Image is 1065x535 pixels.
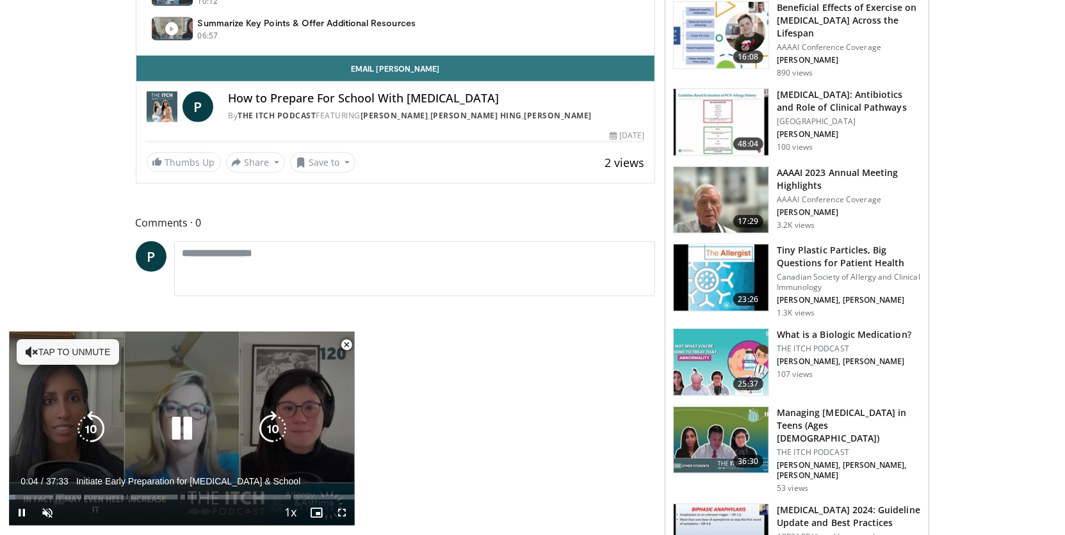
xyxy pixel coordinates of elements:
[226,152,286,173] button: Share
[733,293,764,306] span: 23:26
[198,17,416,29] h4: Summarize Key Points & Offer Additional Resources
[777,504,921,529] h3: [MEDICAL_DATA] 2024: Guideline Update and Best Practices
[777,483,808,493] p: 53 views
[673,1,921,78] a: 16:08 Beneficial Effects of Exercise on [MEDICAL_DATA] Across the Lifespan AAAAI Conference Cover...
[9,500,35,525] button: Pause
[777,195,921,205] p: AAAAI Conference Coverage
[674,329,768,395] img: 2442402a-4c2f-4a80-a875-c54f273bdd7d.150x105_q85_crop-smart_upscale.jpg
[733,51,764,63] span: 16:08
[147,152,221,172] a: Thumbs Up
[777,344,911,354] p: THE ITCH PODCAST
[9,495,355,500] div: Progress Bar
[733,215,764,228] span: 17:29
[304,500,329,525] button: Enable picture-in-picture mode
[674,2,768,68] img: a96050a6-cb08-42a8-88b9-282f3e1200a5.150x105_q85_crop-smart_upscale.jpg
[35,500,60,525] button: Unmute
[290,152,355,173] button: Save to
[76,475,300,487] span: Initiate Early Preparation for [MEDICAL_DATA] & School
[673,328,921,396] a: 25:37 What is a Biologic Medication? THE ITCH PODCAST [PERSON_NAME], [PERSON_NAME] 107 views
[41,476,44,486] span: /
[183,92,213,122] a: P
[733,138,764,150] span: 48:04
[673,88,921,156] a: 48:04 [MEDICAL_DATA]: Antibiotics and Role of Clinical Pathways [GEOGRAPHIC_DATA] [PERSON_NAME] 1...
[733,455,764,468] span: 36:30
[777,1,921,40] h3: Beneficial Effects of Exercise on [MEDICAL_DATA] Across the Lifespan
[777,447,921,458] p: THE ITCH PODCAST
[136,56,655,81] a: Email [PERSON_NAME]
[334,331,359,358] button: Close
[674,244,768,311] img: 70053798-998e-4f4b-930b-63d060999fdc.150x105_q85_crop-smart_upscale.jpg
[17,339,119,365] button: Tap to unmute
[777,116,921,127] p: [GEOGRAPHIC_DATA]
[777,295,921,305] p: [PERSON_NAME], [PERSON_NAME]
[777,369,813,379] p: 107 views
[136,214,656,231] span: Comments 0
[673,244,921,318] a: 23:26 Tiny Plastic Particles, Big Questions for Patient Health Canadian Society of Allergy and Cl...
[777,129,921,140] p: [PERSON_NAME]
[674,89,768,156] img: d92ba53c-81a5-4fe8-a45c-62030a108d01.150x105_q85_crop-smart_upscale.jpg
[777,207,921,218] p: [PERSON_NAME]
[524,110,592,121] a: [PERSON_NAME]
[673,166,921,234] a: 17:29 AAAAI 2023 Annual Meeting Highlights AAAAI Conference Coverage [PERSON_NAME] 3.2K views
[777,166,921,192] h3: AAAAI 2023 Annual Meeting Highlights
[777,88,921,114] h3: [MEDICAL_DATA]: Antibiotics and Role of Clinical Pathways
[430,110,522,121] a: [PERSON_NAME] Hing
[229,110,645,122] div: By FEATURING , ,
[777,42,921,52] p: AAAAI Conference Coverage
[198,30,218,42] p: 06:57
[674,167,768,234] img: f0d537db-4757-40ef-a74c-354694457c53.150x105_q85_crop-smart_upscale.jpg
[9,331,355,526] video-js: Video Player
[361,110,428,121] a: [PERSON_NAME]
[147,92,177,122] img: THE ITCH PODCAST
[777,406,921,445] h3: Managing [MEDICAL_DATA] in Teens (Ages [DEMOGRAPHIC_DATA])
[610,130,644,141] div: [DATE]
[777,244,921,269] h3: Tiny Plastic Particles, Big Questions for Patient Health
[238,110,316,121] a: THE ITCH PODCAST
[777,272,921,292] p: Canadian Society of Allergy and Clinical Immunology
[777,55,921,65] p: [PERSON_NAME]
[673,406,921,493] a: 36:30 Managing [MEDICAL_DATA] in Teens (Ages [DEMOGRAPHIC_DATA]) THE ITCH PODCAST [PERSON_NAME], ...
[46,476,69,486] span: 37:33
[777,328,911,341] h3: What is a Biologic Medication?
[136,241,167,272] a: P
[605,155,644,170] span: 2 views
[733,378,764,390] span: 25:37
[777,220,815,230] p: 3.2K views
[329,500,355,525] button: Fullscreen
[777,142,813,152] p: 100 views
[777,460,921,481] p: [PERSON_NAME], [PERSON_NAME], [PERSON_NAME]
[777,356,911,367] p: [PERSON_NAME], [PERSON_NAME]
[278,500,304,525] button: Playback Rate
[229,92,645,106] h4: How to Prepare For School With [MEDICAL_DATA]
[674,407,768,474] img: 55ad1736-142c-43db-8886-88d5dd0cb9d5.150x105_q85_crop-smart_upscale.jpg
[777,308,815,318] p: 1.3K views
[20,476,38,486] span: 0:04
[777,68,813,78] p: 890 views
